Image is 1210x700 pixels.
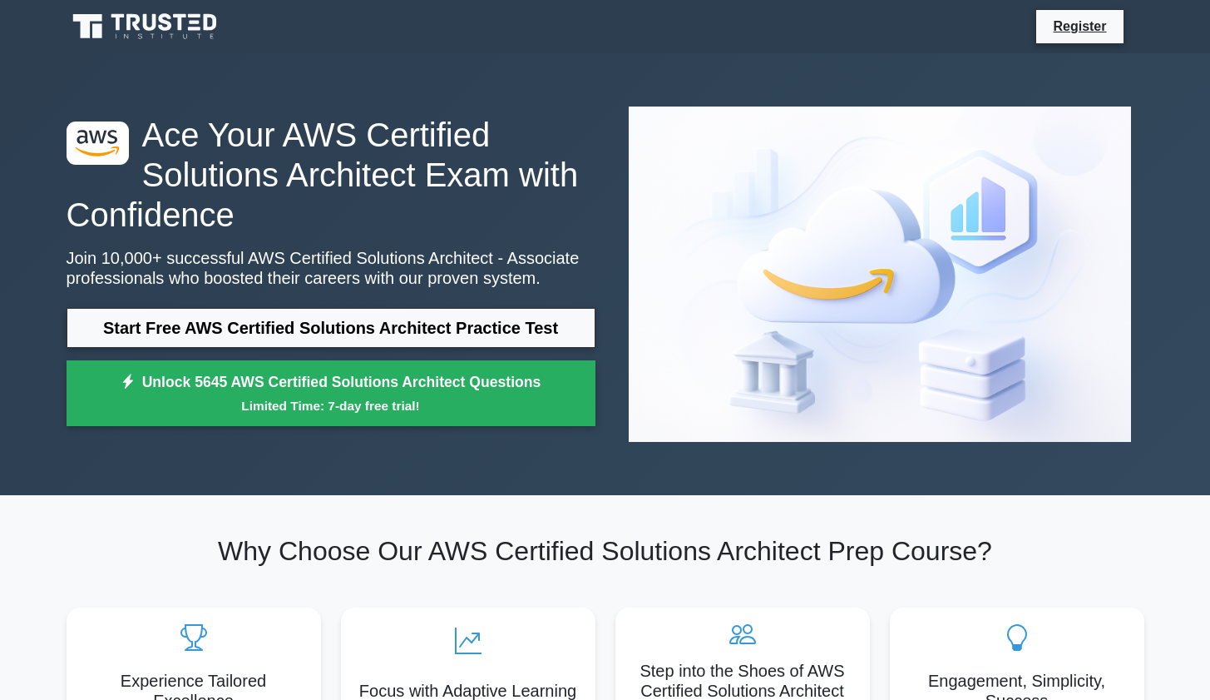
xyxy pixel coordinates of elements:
[1043,16,1116,37] a: Register
[67,115,595,235] h1: Ace Your AWS Certified Solutions Architect Exam with Confidence
[67,308,595,348] a: Start Free AWS Certified Solutions Architect Practice Test
[67,535,1144,567] h2: Why Choose Our AWS Certified Solutions Architect Prep Course?
[615,93,1144,455] img: AWS Certified Solutions Architect - Associate Preview
[67,360,595,427] a: Unlock 5645 AWS Certified Solutions Architect QuestionsLimited Time: 7-day free trial!
[87,396,575,415] small: Limited Time: 7-day free trial!
[67,248,595,288] p: Join 10,000+ successful AWS Certified Solutions Architect - Associate professionals who boosted t...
